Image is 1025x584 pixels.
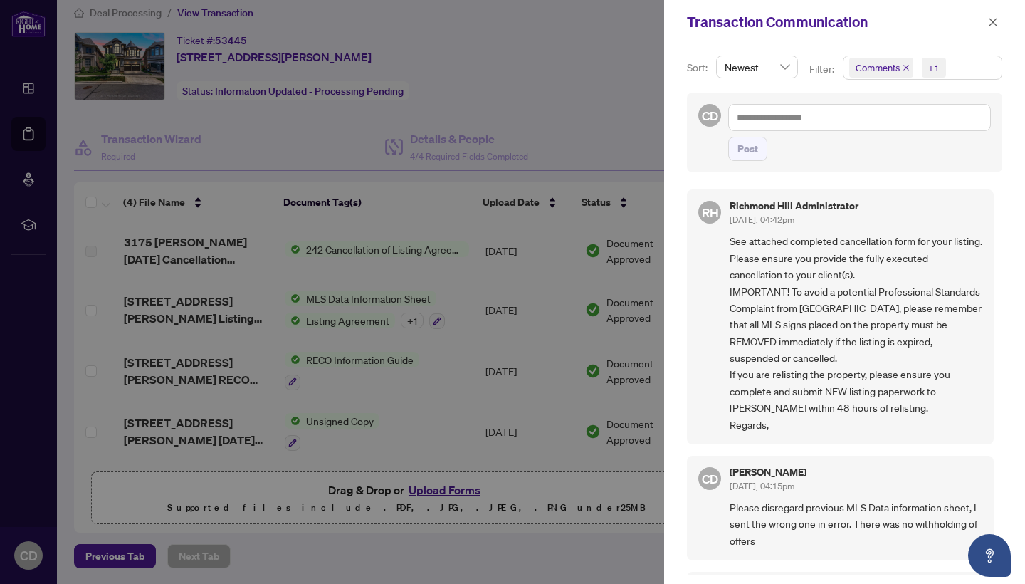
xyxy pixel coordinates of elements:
[687,11,984,33] div: Transaction Communication
[730,499,982,549] span: Please disregard previous MLS Data information sheet, I sent the wrong one in error. There was no...
[728,137,767,161] button: Post
[701,106,718,125] span: CD
[725,56,789,78] span: Newest
[730,233,982,433] span: See attached completed cancellation form for your listing. Please ensure you provide the fully ex...
[730,214,794,225] span: [DATE], 04:42pm
[701,203,718,222] span: RH
[903,64,910,71] span: close
[968,534,1011,577] button: Open asap
[856,61,900,75] span: Comments
[730,481,794,491] span: [DATE], 04:15pm
[730,201,858,211] h5: Richmond Hill Administrator
[809,61,836,77] p: Filter:
[687,60,710,75] p: Sort:
[928,61,940,75] div: +1
[730,467,806,477] h5: [PERSON_NAME]
[701,469,718,488] span: CD
[849,58,913,78] span: Comments
[988,17,998,27] span: close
